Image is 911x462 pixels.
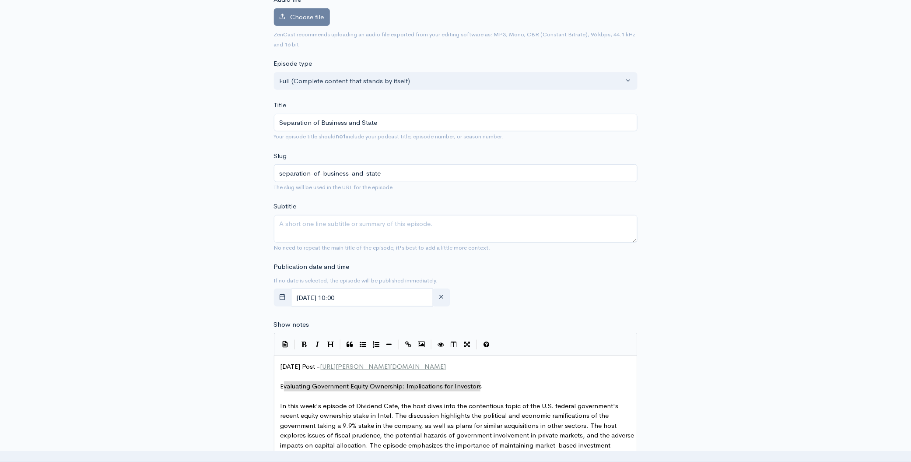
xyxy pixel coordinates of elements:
[370,338,383,351] button: Numbered List
[274,183,395,191] small: The slug will be used in the URL for the episode.
[274,320,309,330] label: Show notes
[415,338,428,351] button: Insert Image
[324,338,337,351] button: Heading
[298,338,311,351] button: Bold
[357,338,370,351] button: Generic List
[280,362,446,370] span: [DATE] Post -
[274,100,287,110] label: Title
[274,31,636,48] small: ZenCast recommends uploading an audio file exported from your editing software as: MP3, Mono, CBR...
[477,340,477,350] i: |
[432,289,450,307] button: clear
[274,151,287,161] label: Slug
[284,382,482,390] span: valuating Government Equity Ownership: Implications for Investors
[274,277,438,284] small: If no date is selected, the episode will be published immediately.
[336,133,346,140] strong: not
[461,338,474,351] button: Toggle Fullscreen
[274,262,350,272] label: Publication date and time
[320,362,446,370] span: [URL][PERSON_NAME][DOMAIN_NAME]
[274,164,638,182] input: title-of-episode
[274,114,638,132] input: What is the episode's title?
[274,133,504,140] small: Your episode title should include your podcast title, episode number, or season number.
[343,338,357,351] button: Quote
[340,340,341,350] i: |
[280,382,482,390] span: E
[274,59,312,69] label: Episode type
[402,338,415,351] button: Create Link
[448,338,461,351] button: Toggle Side by Side
[274,72,638,90] button: Full (Complete content that stands by itself)
[480,338,493,351] button: Markdown Guide
[291,13,324,21] span: Choose file
[431,340,432,350] i: |
[274,244,491,251] small: No need to repeat the main title of the episode, it's best to add a little more context.
[279,337,292,350] button: Insert Show Notes Template
[434,338,448,351] button: Toggle Preview
[383,338,396,351] button: Insert Horizontal Line
[311,338,324,351] button: Italic
[280,76,624,86] div: Full (Complete content that stands by itself)
[274,201,297,212] label: Subtitle
[294,340,295,350] i: |
[274,289,292,307] button: toggle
